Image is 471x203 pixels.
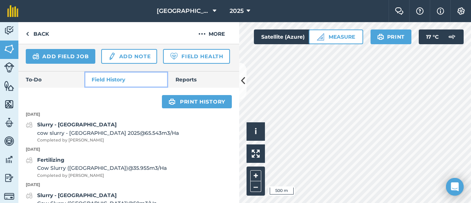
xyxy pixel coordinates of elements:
[4,136,14,147] img: svg+xml;base64,PD94bWwgdmVyc2lvbj0iMS4wIiBlbmNvZGluZz0idXRmLTgiPz4KPCEtLSBHZW5lcmF0b3I6IEFkb2JlIE...
[371,29,412,44] button: Print
[37,192,117,199] strong: Slurry - [GEOGRAPHIC_DATA]
[32,52,39,61] img: svg+xml;base64,PD94bWwgdmVyc2lvbj0iMS4wIiBlbmNvZGluZz0idXRmLTgiPz4KPCEtLSBHZW5lcmF0b3I6IEFkb2JlIE...
[437,7,444,15] img: svg+xml;base64,PHN2ZyB4bWxucz0iaHR0cDovL3d3dy53My5vcmcvMjAwMC9zdmciIHdpZHRoPSIxNyIgaGVpZ2h0PSIxNy...
[26,191,33,200] img: svg+xml;base64,PD94bWwgdmVyc2lvbj0iMS4wIiBlbmNvZGluZz0idXRmLTgiPz4KPCEtLSBHZW5lcmF0b3I6IEFkb2JlIE...
[4,191,14,202] img: svg+xml;base64,PD94bWwgdmVyc2lvbj0iMS4wIiBlbmNvZGluZz0idXRmLTgiPz4KPCEtLSBHZW5lcmF0b3I6IEFkb2JlIE...
[37,137,179,144] span: Completed by [PERSON_NAME]
[18,146,239,153] p: [DATE]
[18,182,239,188] p: [DATE]
[415,7,424,15] img: A question mark icon
[37,164,167,172] span: Cow Slurry ([GEOGRAPHIC_DATA]) @ 35.955 m3 / Ha
[37,129,179,137] span: cow slurry - [GEOGRAPHIC_DATA] 2025 @ 65.543 m3 / Ha
[4,172,14,183] img: svg+xml;base64,PD94bWwgdmVyc2lvbj0iMS4wIiBlbmNvZGluZz0idXRmLTgiPz4KPCEtLSBHZW5lcmF0b3I6IEFkb2JlIE...
[162,95,232,108] a: Print history
[198,29,206,38] img: svg+xml;base64,PHN2ZyB4bWxucz0iaHR0cDovL3d3dy53My5vcmcvMjAwMC9zdmciIHdpZHRoPSIyMCIgaGVpZ2h0PSIyNC...
[377,32,384,41] img: svg+xml;base64,PHN2ZyB4bWxucz0iaHR0cDovL3d3dy53My5vcmcvMjAwMC9zdmciIHdpZHRoPSIxOSIgaGVpZ2h0PSIyNC...
[37,172,167,179] span: Completed by [PERSON_NAME]
[37,121,117,128] strong: Slurry - [GEOGRAPHIC_DATA]
[4,25,14,36] img: svg+xml;base64,PD94bWwgdmVyc2lvbj0iMS4wIiBlbmNvZGluZz0idXRmLTgiPz4KPCEtLSBHZW5lcmF0b3I6IEFkb2JlIE...
[230,7,244,15] span: 2025
[250,170,261,181] button: +
[255,127,257,136] span: i
[108,52,116,61] img: svg+xml;base64,PD94bWwgdmVyc2lvbj0iMS4wIiBlbmNvZGluZz0idXRmLTgiPz4KPCEtLSBHZW5lcmF0b3I6IEFkb2JlIE...
[250,181,261,192] button: –
[419,29,464,44] button: 17 °C
[84,71,168,88] a: Field History
[18,22,56,44] a: Back
[26,120,33,129] img: svg+xml;base64,PD94bWwgdmVyc2lvbj0iMS4wIiBlbmNvZGluZz0idXRmLTgiPz4KPCEtLSBHZW5lcmF0b3I6IEFkb2JlIE...
[254,29,325,44] button: Satellite (Azure)
[445,29,459,44] img: svg+xml;base64,PD94bWwgdmVyc2lvbj0iMS4wIiBlbmNvZGluZz0idXRmLTgiPz4KPCEtLSBHZW5lcmF0b3I6IEFkb2JlIE...
[26,29,29,38] img: svg+xml;base64,PHN2ZyB4bWxucz0iaHR0cDovL3d3dy53My5vcmcvMjAwMC9zdmciIHdpZHRoPSI5IiBoZWlnaHQ9IjI0Ii...
[4,117,14,128] img: svg+xml;base64,PD94bWwgdmVyc2lvbj0iMS4wIiBlbmNvZGluZz0idXRmLTgiPz4KPCEtLSBHZW5lcmF0b3I6IEFkb2JlIE...
[4,80,14,91] img: svg+xml;base64,PHN2ZyB4bWxucz0iaHR0cDovL3d3dy53My5vcmcvMjAwMC9zdmciIHdpZHRoPSI1NiIgaGVpZ2h0PSI2MC...
[247,122,265,141] button: i
[426,29,439,44] span: 17 ° C
[37,157,64,163] strong: Fertilizing
[252,150,260,158] img: Four arrows, one pointing top left, one top right, one bottom right and the last bottom left
[4,43,14,55] img: svg+xml;base64,PHN2ZyB4bWxucz0iaHR0cDovL3d3dy53My5vcmcvMjAwMC9zdmciIHdpZHRoPSI1NiIgaGVpZ2h0PSI2MC...
[163,49,230,64] a: Field Health
[184,22,239,44] button: More
[101,49,157,64] a: Add note
[4,62,14,73] img: svg+xml;base64,PD94bWwgdmVyc2lvbj0iMS4wIiBlbmNvZGluZz0idXRmLTgiPz4KPCEtLSBHZW5lcmF0b3I6IEFkb2JlIE...
[4,99,14,110] img: svg+xml;base64,PHN2ZyB4bWxucz0iaHR0cDovL3d3dy53My5vcmcvMjAwMC9zdmciIHdpZHRoPSI1NiIgaGVpZ2h0PSI2MC...
[169,97,176,106] img: svg+xml;base64,PHN2ZyB4bWxucz0iaHR0cDovL3d3dy53My5vcmcvMjAwMC9zdmciIHdpZHRoPSIxOSIgaGVpZ2h0PSIyNC...
[26,156,33,165] img: svg+xml;base64,PD94bWwgdmVyc2lvbj0iMS4wIiBlbmNvZGluZz0idXRmLTgiPz4KPCEtLSBHZW5lcmF0b3I6IEFkb2JlIE...
[317,33,324,41] img: Ruler icon
[18,71,84,88] a: To-Do
[4,154,14,165] img: svg+xml;base64,PD94bWwgdmVyc2lvbj0iMS4wIiBlbmNvZGluZz0idXRmLTgiPz4KPCEtLSBHZW5lcmF0b3I6IEFkb2JlIE...
[457,7,465,15] img: A cog icon
[26,49,95,64] a: Add field job
[7,5,18,17] img: fieldmargin Logo
[309,29,363,44] button: Measure
[18,111,239,118] p: [DATE]
[446,178,464,196] div: Open Intercom Messenger
[395,7,404,15] img: Two speech bubbles overlapping with the left bubble in the forefront
[26,156,167,179] a: FertilizingCow Slurry ([GEOGRAPHIC_DATA])@35.955m3/HaCompleted by [PERSON_NAME]
[168,71,239,88] a: Reports
[26,120,179,143] a: Slurry - [GEOGRAPHIC_DATA]cow slurry - [GEOGRAPHIC_DATA] 2025@65.543m3/HaCompleted by [PERSON_NAME]
[157,7,210,15] span: [GEOGRAPHIC_DATA]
